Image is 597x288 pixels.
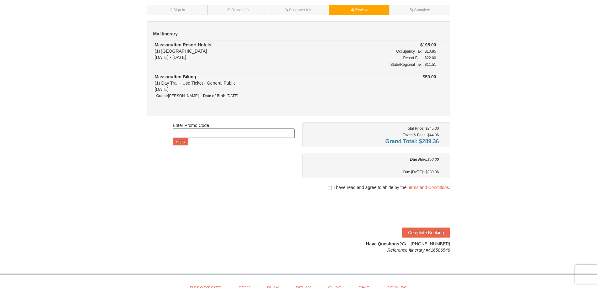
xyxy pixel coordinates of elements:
[412,8,430,12] span: ) Complete
[203,94,238,98] small: [DATE]
[403,56,436,60] small: Resort Fee : $22.00
[155,42,211,47] strong: Massanutten Resort Hotels
[302,241,450,253] div: Call [PHONE_NUMBER]
[406,126,439,131] small: Total Price: $245.00
[307,138,439,144] h4: Grand Total: $289.36
[227,8,249,12] small: 2
[355,197,450,221] iframe: reCAPTCHA
[229,8,249,12] span: ) Billing Info
[396,49,436,54] small: Occupancy Tax : $10.85
[287,8,312,12] span: ) Customer Info
[155,74,331,92] div: (1) Day Trail - Use Ticket - General Public [DATE]
[402,228,450,238] button: Complete Booking
[410,8,430,12] small: 5
[425,169,439,175] span: $239.36
[156,94,199,98] small: [PERSON_NAME]
[403,169,426,175] span: Due [DATE]:
[155,74,196,79] strong: Massanutten Biking
[403,133,439,137] small: Taxes & Fees: $44.36
[285,8,312,12] small: 3
[390,62,436,67] small: State/Regional Tax : $11.51
[173,122,295,145] div: Enter Promo Code
[410,157,427,162] strong: Due Now:
[203,94,227,98] strong: Date of Birth:
[353,8,367,12] span: ) Review
[173,138,188,145] button: Apply
[423,74,436,79] strong: $50.00
[156,94,168,98] strong: Guest:
[307,156,439,163] div: $50.00
[387,248,450,253] em: Reference Itinerary #416586548
[153,31,444,37] h5: My Itinerary
[171,8,185,12] span: ) Sign In
[420,42,436,47] strong: $195.00
[351,8,368,12] small: 4
[333,184,450,191] span: I have read and agree to abide by the
[406,185,450,190] a: Terms and Conditions.
[366,241,402,246] strong: Have Questions?
[169,8,185,12] small: 1
[155,42,331,60] div: (1) [GEOGRAPHIC_DATA] [DATE] - [DATE]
